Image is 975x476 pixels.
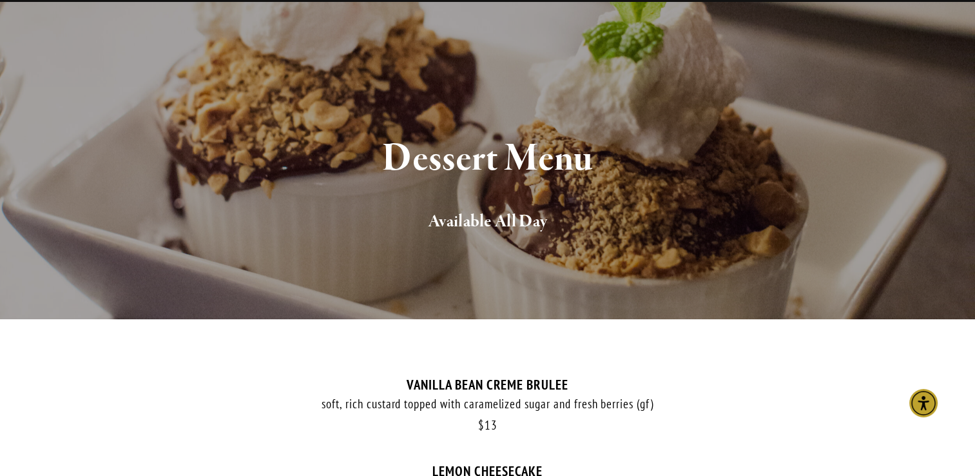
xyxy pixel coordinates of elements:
[112,208,864,235] h2: Available All Day
[88,377,887,393] div: VANILLA BEAN CREME BRULEE
[909,389,938,417] div: Accessibility Menu
[88,418,887,433] div: 13
[478,417,485,433] span: $
[88,396,887,412] div: soft, rich custard topped with caramelized sugar and fresh berries (gf)
[112,138,864,180] h1: Dessert Menu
